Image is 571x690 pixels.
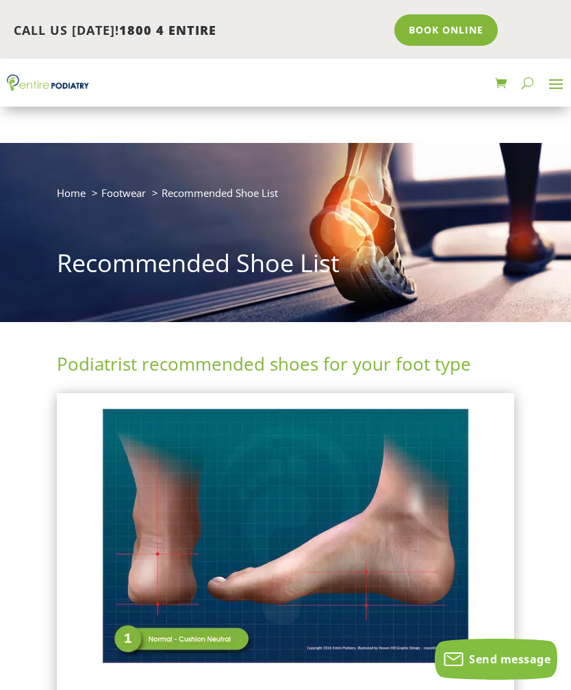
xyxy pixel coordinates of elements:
[435,639,557,680] button: Send message
[14,22,385,40] p: CALL US [DATE]!
[469,652,550,667] span: Send message
[57,351,513,383] h2: Podiatrist recommended shoes for your foot type
[57,184,513,212] nav: breadcrumb
[57,186,86,200] a: Home
[101,186,146,200] a: Footwear
[162,186,278,200] span: Recommended Shoe List
[119,22,216,38] span: 1800 4 ENTIRE
[97,403,474,669] img: Normal Feet - View Podiatrist Recommended Cushion Neutral Shoes
[394,14,498,46] a: Book Online
[57,246,513,287] h1: Recommended Shoe List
